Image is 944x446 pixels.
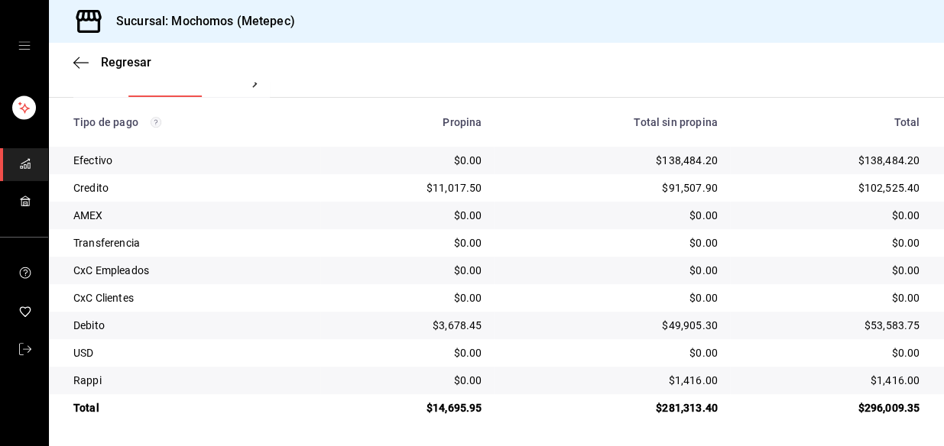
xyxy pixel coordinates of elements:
button: open drawer [18,40,31,52]
div: $3,678.45 [333,318,482,333]
div: $0.00 [742,263,920,278]
div: $0.00 [333,373,482,388]
div: $91,507.90 [506,180,717,196]
div: $1,416.00 [506,373,717,388]
div: $0.00 [506,345,717,360]
div: Credito [73,180,308,196]
div: Total [73,400,308,415]
div: $53,583.75 [742,318,920,333]
div: Tipo de pago [73,116,308,128]
div: $102,525.40 [742,180,920,196]
div: Transferencia [73,235,308,250]
div: $138,484.20 [742,153,920,168]
div: $0.00 [742,235,920,250]
div: $0.00 [333,263,482,278]
div: $49,905.30 [506,318,717,333]
div: $0.00 [333,208,482,223]
div: Total [742,116,920,128]
svg: Los pagos realizados con Pay y otras terminales son montos brutos. [151,117,161,128]
div: $296,009.35 [742,400,920,415]
div: $0.00 [742,345,920,360]
div: AMEX [73,208,308,223]
div: USD [73,345,308,360]
div: $14,695.95 [333,400,482,415]
div: $0.00 [333,235,482,250]
div: $0.00 [333,290,482,305]
div: $0.00 [742,290,920,305]
button: Regresar [73,55,151,69]
div: $138,484.20 [506,153,717,168]
button: Ver resumen [128,71,203,97]
div: $0.00 [333,153,482,168]
div: navigation tabs [128,71,239,97]
div: $0.00 [506,263,717,278]
div: Total sin propina [506,116,717,128]
div: $0.00 [506,290,717,305]
button: Ver pagos [228,71,285,97]
div: Efectivo [73,153,308,168]
div: Propina [333,116,482,128]
div: $11,017.50 [333,180,482,196]
div: Debito [73,318,308,333]
div: $0.00 [742,208,920,223]
div: CxC Empleados [73,263,308,278]
div: $0.00 [506,235,717,250]
div: CxC Clientes [73,290,308,305]
div: Rappi [73,373,308,388]
div: $0.00 [506,208,717,223]
div: $281,313.40 [506,400,717,415]
h3: Sucursal: Mochomos (Metepec) [104,12,295,31]
span: Regresar [101,55,151,69]
div: $1,416.00 [742,373,920,388]
div: $0.00 [333,345,482,360]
